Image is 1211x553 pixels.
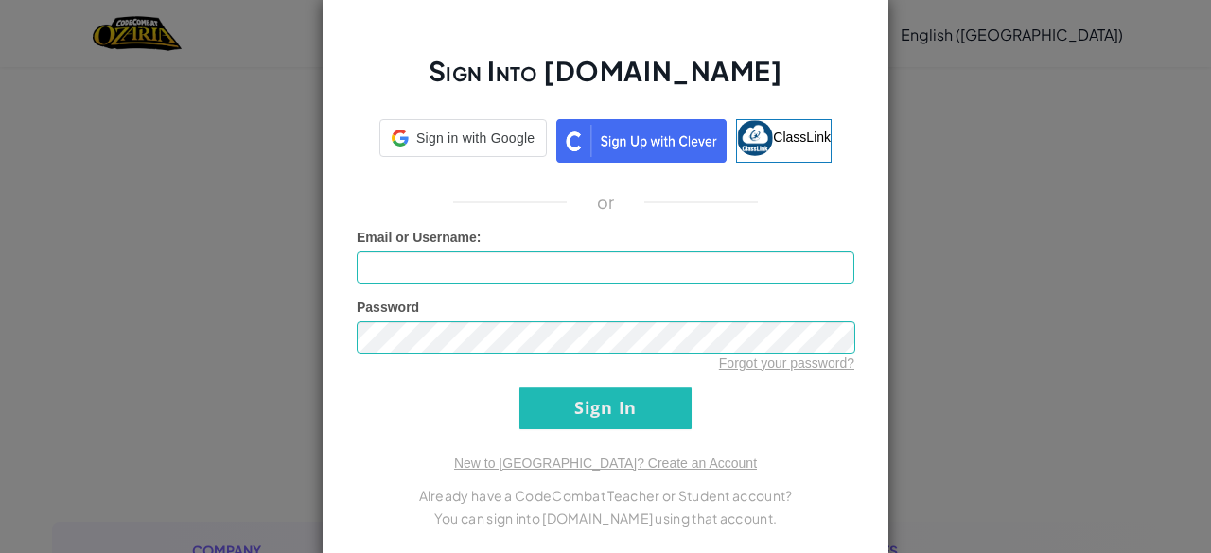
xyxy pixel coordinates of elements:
img: classlink-logo-small.png [737,120,773,156]
a: Forgot your password? [719,355,854,371]
div: Sign in with Google [379,119,547,157]
span: Sign in with Google [416,129,535,147]
input: Sign In [519,387,692,429]
span: Password [357,300,419,315]
h2: Sign Into [DOMAIN_NAME] [357,53,854,108]
span: Email or Username [357,230,477,245]
p: or [597,191,615,214]
a: New to [GEOGRAPHIC_DATA]? Create an Account [454,456,757,471]
span: ClassLink [773,129,831,144]
a: Sign in with Google [379,119,547,163]
p: Already have a CodeCombat Teacher or Student account? [357,484,854,507]
p: You can sign into [DOMAIN_NAME] using that account. [357,507,854,529]
label: : [357,228,482,247]
img: clever_sso_button@2x.png [556,119,727,163]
